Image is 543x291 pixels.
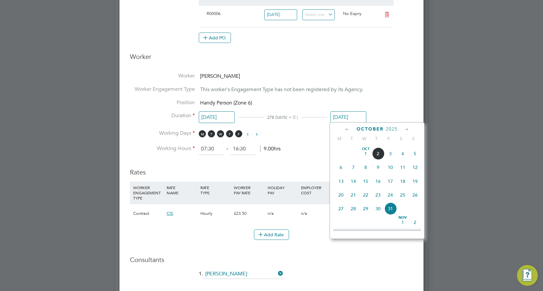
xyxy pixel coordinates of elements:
[409,175,421,187] span: 19
[360,189,372,201] span: 22
[395,136,407,142] span: S
[397,189,409,201] span: 25
[397,216,409,229] span: 1
[226,130,233,137] span: T
[203,269,283,279] input: Search for...
[357,126,384,132] span: October
[346,136,358,142] span: T
[130,256,413,264] h3: Consultants
[132,182,165,204] div: WORKER ENGAGEMENT TYPE
[225,145,229,152] span: ‐
[330,111,366,123] input: Select one
[132,204,165,223] div: Contract
[409,161,421,173] span: 12
[244,130,251,137] span: S
[335,202,347,215] span: 27
[266,182,299,199] div: HOLIDAY PAY
[372,202,384,215] span: 30
[370,136,383,142] span: T
[232,204,266,223] div: £23.50
[335,175,347,187] span: 13
[384,161,397,173] span: 10
[199,33,231,43] button: Add PO
[360,202,372,215] span: 29
[200,73,240,79] span: [PERSON_NAME]
[397,175,409,187] span: 18
[130,73,195,79] label: Worker
[232,182,266,199] div: WORKER PAY RATE
[517,265,538,286] button: Engage Resource Center
[130,86,195,93] label: Worker Engagement Type
[130,99,195,106] label: Position
[260,145,281,152] span: 9.00hrs
[199,111,235,123] input: Select one
[347,202,360,215] span: 28
[335,161,347,173] span: 6
[235,130,242,137] span: F
[343,11,361,16] span: No Expiry
[407,136,420,142] span: S
[397,216,409,219] span: Nov
[409,189,421,201] span: 26
[254,229,289,240] button: Add Rate
[372,189,384,201] span: 23
[231,143,256,155] input: 17:00
[409,147,421,160] span: 5
[200,100,252,106] span: Handy Person (Zone 6)
[333,136,346,142] span: M
[267,115,286,120] span: 278 DAYS
[200,86,363,93] span: This worker's Engagement Type has not been registered by its Agency.
[268,211,274,216] span: n/a
[253,130,260,137] span: S
[358,136,370,142] span: W
[302,9,335,20] input: Select one
[347,175,360,187] span: 14
[360,147,372,151] span: Oct
[360,147,372,160] span: 1
[199,130,206,137] span: M
[208,130,215,137] span: T
[167,211,173,216] span: CIS
[360,161,372,173] span: 8
[301,211,307,216] span: n/a
[130,161,413,176] h3: Rates
[130,145,195,152] label: Working Hours
[360,175,372,187] span: 15
[383,136,395,142] span: F
[372,175,384,187] span: 16
[384,175,397,187] span: 17
[384,147,397,160] span: 3
[130,112,195,119] label: Duration
[372,161,384,173] span: 9
[199,182,232,199] div: RATE TYPE
[199,143,224,155] input: 08:00
[165,182,198,199] div: RATE NAME
[217,130,224,137] span: W
[199,204,232,223] div: Hourly
[286,114,298,120] span: ( + 0 )
[384,202,397,215] span: 31
[384,189,397,201] span: 24
[130,130,195,137] label: Working Days
[347,161,360,173] span: 7
[409,216,421,229] span: 2
[397,161,409,173] span: 11
[372,147,384,160] span: 2
[130,269,413,285] li: 1.
[335,189,347,201] span: 20
[207,11,221,16] span: R00006
[386,126,398,132] span: 2025
[130,52,413,66] h3: Worker
[264,9,297,20] input: Select one
[347,189,360,201] span: 21
[299,182,333,199] div: EMPLOYER COST
[397,147,409,160] span: 4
